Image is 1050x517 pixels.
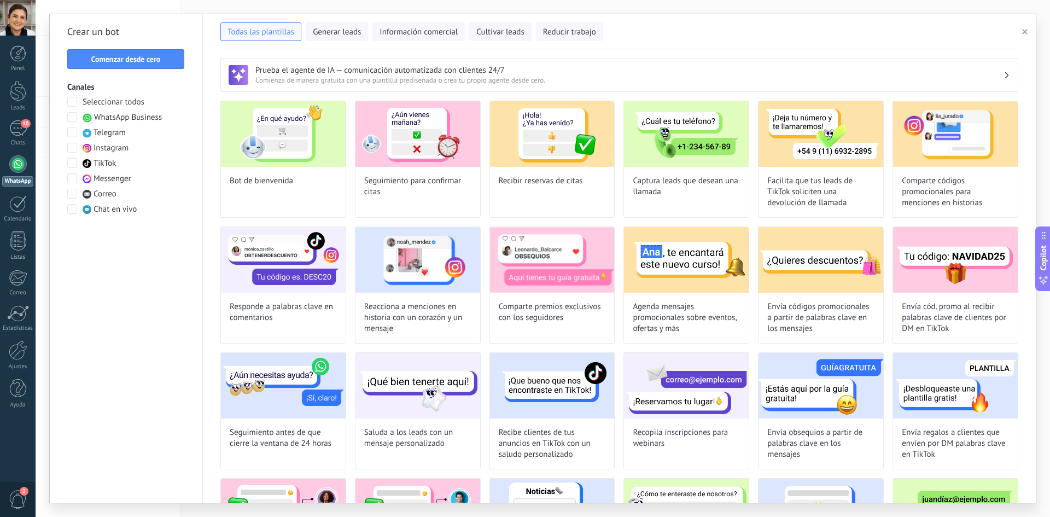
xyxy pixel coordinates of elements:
[767,301,874,334] span: Envía códigos promocionales a partir de palabras clave en los mensajes
[543,27,596,38] span: Reducir trabajo
[355,227,480,293] img: Reacciona a menciones en historia con un corazón y un mensaje
[94,143,129,154] span: Instagram
[767,427,874,460] span: Envía obsequios a partir de palabras clave en los mensajes
[221,353,346,419] img: Seguimiento antes de que cierre la ventana de 24 horas
[902,427,1009,460] span: Envía regalos a clientes que envíen por DM palabras clave en TikTok
[902,176,1009,208] span: Comparte códigos promocionales para menciones en historias
[20,487,28,496] span: 2
[221,227,346,293] img: Responde a palabras clave en comentarios
[893,101,1018,167] img: Comparte códigos promocionales para menciones en historias
[490,227,615,293] img: Comparte premios exclusivos con los seguidores
[759,101,883,167] img: Facilita que tus leads de TikTok soliciten una devolución de llamada
[2,402,34,409] div: Ayuda
[255,75,1004,85] span: Comienza de manera gratuita con una plantilla prediseñada o crea tu propio agente desde cero.
[499,176,583,187] span: Recibir reservas de citas
[2,363,34,370] div: Ajustes
[476,27,524,38] span: Cultivar leads
[94,189,116,200] span: Correo
[536,22,603,41] button: Reducir trabajo
[364,427,471,449] span: Saluda a los leads con un mensaje personalizado
[2,140,34,147] div: Chats
[230,427,337,449] span: Seguimiento antes de que cierre la ventana de 24 horas
[227,27,294,38] span: Todas las plantillas
[2,325,34,332] div: Estadísticas
[355,101,480,167] img: Seguimiento para confirmar citas
[624,101,749,167] img: Captura leads que desean una llamada
[624,353,749,419] img: Recopila inscripciones para webinars
[2,254,34,261] div: Listas
[21,119,30,128] span: 10
[633,301,740,334] span: Agenda mensajes promocionales sobre eventos, ofertas y más
[220,22,301,41] button: Todas las plantillas
[230,176,293,187] span: Bot de bienvenida
[2,65,34,72] div: Panel
[364,301,471,334] span: Reacciona a menciones en historia con un corazón y un mensaje
[67,23,185,40] h2: Crear un bot
[306,22,368,41] button: Generar leads
[893,227,1018,293] img: Envía cód. promo al recibir palabras clave de clientes por DM en TikTok
[499,427,606,460] span: Recibe clientes de tus anuncios en TikTok con un saludo personalizado
[67,49,184,69] button: Comenzar desde cero
[94,127,126,138] span: Telegram
[759,227,883,293] img: Envía códigos promocionales a partir de palabras clave en los mensajes
[221,101,346,167] img: Bot de bienvenida
[902,301,1009,334] span: Envía cód. promo al recibir palabras clave de clientes por DM en TikTok
[94,173,131,184] span: Messenger
[624,227,749,293] img: Agenda mensajes promocionales sobre eventos, ofertas y más
[893,353,1018,419] img: Envía regalos a clientes que envíen por DM palabras clave en TikTok
[490,353,615,419] img: Recibe clientes de tus anuncios en TikTok con un saludo personalizado
[490,101,615,167] img: Recibir reservas de citas
[94,112,162,123] span: WhatsApp Business
[767,176,874,208] span: Facilita que tus leads de TikTok soliciten una devolución de llamada
[355,353,480,419] img: Saluda a los leads con un mensaje personalizado
[469,22,531,41] button: Cultivar leads
[83,97,144,108] span: Seleccionar todos
[499,301,606,323] span: Comparte premios exclusivos con los seguidores
[372,22,465,41] button: Información comercial
[313,27,361,38] span: Generar leads
[91,55,161,63] span: Comenzar desde cero
[633,427,740,449] span: Recopila inscripciones para webinars
[759,353,883,419] img: Envía obsequios a partir de palabras clave en los mensajes
[2,289,34,297] div: Correo
[364,176,471,197] span: Seguimiento para confirmar citas
[1038,245,1049,270] span: Copilot
[380,27,458,38] span: Información comercial
[2,104,34,112] div: Leads
[2,216,34,223] div: Calendario
[255,65,1004,75] h3: Prueba el agente de IA — comunicación automatizada con clientes 24/7
[2,176,33,187] div: WhatsApp
[94,158,116,169] span: TikTok
[230,301,337,323] span: Responde a palabras clave en comentarios
[94,204,137,215] span: Chat en vivo
[67,82,185,92] h3: Canales
[633,176,740,197] span: Captura leads que desean una llamada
